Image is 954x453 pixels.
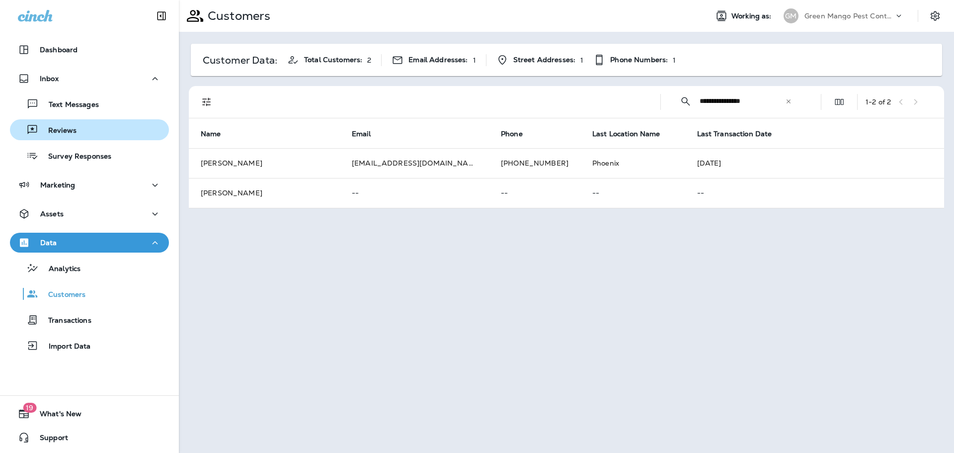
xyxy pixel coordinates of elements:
[501,189,568,197] p: --
[489,148,580,178] td: [PHONE_NUMBER]
[204,8,270,23] p: Customers
[731,12,774,20] span: Working as:
[10,233,169,253] button: Data
[40,75,59,83] p: Inbox
[685,148,945,178] td: [DATE]
[676,91,696,111] button: Collapse Search
[10,204,169,224] button: Assets
[697,130,772,138] span: Last Transaction Date
[784,8,798,23] div: GM
[189,178,340,208] td: [PERSON_NAME]
[39,342,91,352] p: Import Data
[10,404,169,424] button: 19What's New
[10,145,169,166] button: Survey Responses
[10,309,169,330] button: Transactions
[513,56,575,64] span: Street Addresses:
[23,403,36,413] span: 19
[10,119,169,140] button: Reviews
[39,100,99,110] p: Text Messages
[580,56,583,64] p: 1
[408,56,468,64] span: Email Addresses:
[592,189,673,197] p: --
[367,56,371,64] p: 2
[501,129,536,138] span: Phone
[804,12,894,20] p: Green Mango Pest Control
[40,46,78,54] p: Dashboard
[610,56,668,64] span: Phone Numbers:
[829,92,849,112] button: Edit Fields
[40,181,75,189] p: Marketing
[866,98,891,106] div: 1 - 2 of 2
[201,129,234,138] span: Name
[352,130,371,138] span: Email
[197,92,217,112] button: Filters
[10,69,169,89] button: Inbox
[352,189,477,197] p: --
[10,40,169,60] button: Dashboard
[189,148,340,178] td: [PERSON_NAME]
[501,130,523,138] span: Phone
[40,239,57,247] p: Data
[592,159,619,168] span: Phoenix
[10,283,169,304] button: Customers
[10,175,169,195] button: Marketing
[926,7,944,25] button: Settings
[340,148,489,178] td: [EMAIL_ADDRESS][DOMAIN_NAME]
[40,210,64,218] p: Assets
[10,335,169,356] button: Import Data
[10,93,169,114] button: Text Messages
[38,126,77,136] p: Reviews
[697,189,933,197] p: --
[352,129,384,138] span: Email
[30,434,68,446] span: Support
[38,290,85,300] p: Customers
[10,428,169,448] button: Support
[30,410,81,422] span: What's New
[203,56,277,64] p: Customer Data:
[38,316,91,326] p: Transactions
[673,56,676,64] p: 1
[304,56,362,64] span: Total Customers:
[592,130,660,138] span: Last Location Name
[38,152,111,162] p: Survey Responses
[592,129,673,138] span: Last Location Name
[39,265,80,274] p: Analytics
[201,130,221,138] span: Name
[10,258,169,278] button: Analytics
[473,56,476,64] p: 1
[697,129,785,138] span: Last Transaction Date
[148,6,175,26] button: Collapse Sidebar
